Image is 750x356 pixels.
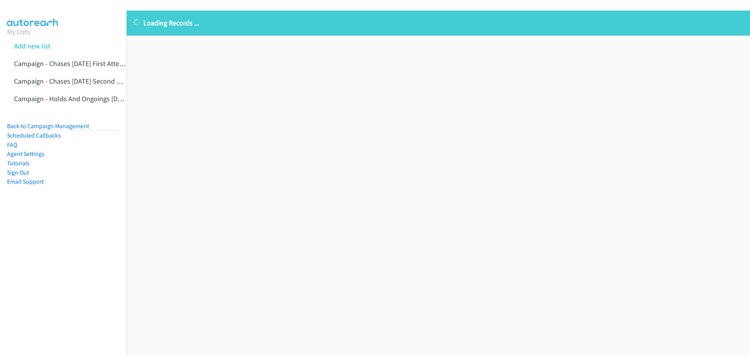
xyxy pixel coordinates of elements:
[7,150,45,157] a: Agent Settings
[7,132,61,139] a: Scheduled Callbacks
[7,169,29,176] a: Sign Out
[14,41,50,50] a: Add new list
[14,77,141,86] a: Campaign - Chases [DATE] Second Attempt
[134,18,743,28] p: Loading Records ...
[7,141,17,148] a: FAQ
[14,59,131,68] a: Campaign - Chases [DATE] First Attempt
[14,94,130,103] a: Campaign - Holds And Ongoings [DATE]
[7,122,89,130] a: Back to Campaign Management
[7,27,30,36] a: My Lists
[7,178,44,185] a: Email Support
[7,159,30,167] a: Tutorials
